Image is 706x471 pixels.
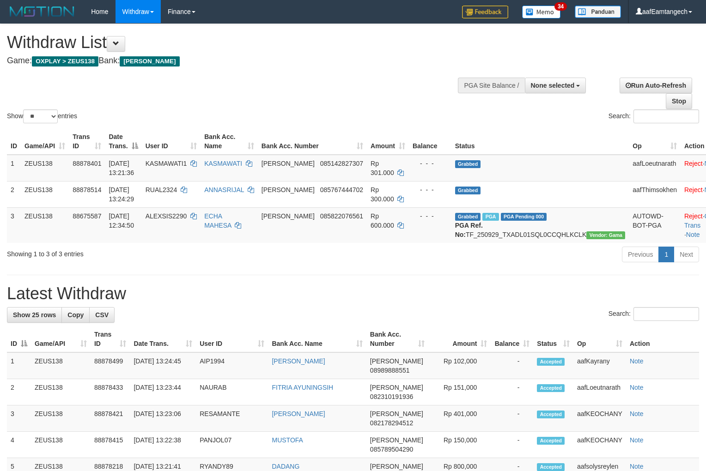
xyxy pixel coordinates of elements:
[370,419,413,427] span: Copy 082178294512 to clipboard
[491,352,533,379] td: -
[684,212,703,220] a: Reject
[451,128,629,155] th: Status
[7,155,21,181] td: 1
[428,432,491,458] td: Rp 150,000
[21,181,69,207] td: ZEUS138
[366,326,428,352] th: Bank Acc. Number: activate to sort column ascending
[525,78,586,93] button: None selected
[196,379,268,405] td: NAURAB
[320,160,363,167] span: Copy 085142827307 to clipboard
[7,379,31,405] td: 2
[633,109,699,123] input: Search:
[7,128,21,155] th: ID
[23,109,58,123] select: Showentries
[370,393,413,400] span: Copy 082310191936 to clipboard
[73,212,101,220] span: 88675587
[622,247,659,262] a: Previous
[196,432,268,458] td: PANJOL07
[413,211,448,221] div: - - -
[130,379,196,405] td: [DATE] 13:23:44
[413,159,448,168] div: - - -
[428,352,491,379] td: Rp 102,000
[533,326,573,352] th: Status: activate to sort column ascending
[573,432,626,458] td: aafKEOCHANY
[7,405,31,432] td: 3
[370,384,423,391] span: [PERSON_NAME]
[196,326,268,352] th: User ID: activate to sort column ascending
[31,326,91,352] th: Game/API: activate to sort column ascending
[201,128,258,155] th: Bank Acc. Name: activate to sort column ascending
[586,231,625,239] span: Vendor URL: https://trx31.1velocity.biz
[7,307,62,323] a: Show 25 rows
[462,6,508,18] img: Feedback.jpg
[451,207,629,243] td: TF_250929_TXADL01SQL0CCQHLKCLK
[573,405,626,432] td: aafKEOCHANY
[455,213,481,221] span: Grabbed
[455,222,483,238] b: PGA Ref. No:
[31,405,91,432] td: ZEUS138
[73,160,101,167] span: 88878401
[609,109,699,123] label: Search:
[146,186,177,193] span: RUAL2324
[142,128,201,155] th: User ID: activate to sort column ascending
[204,186,244,193] a: ANNASRIJAL
[262,212,315,220] span: [PERSON_NAME]
[491,405,533,432] td: -
[272,410,325,417] a: [PERSON_NAME]
[413,185,448,194] div: - - -
[95,311,109,319] span: CSV
[272,384,333,391] a: FITRIA AYUNINGSIH
[7,352,31,379] td: 1
[89,307,115,323] a: CSV
[684,160,703,167] a: Reject
[630,463,644,470] a: Note
[491,432,533,458] td: -
[629,181,681,207] td: aafThimsokhen
[684,186,703,193] a: Reject
[130,405,196,432] td: [DATE] 13:23:06
[573,379,626,405] td: aafLoeutnarath
[7,284,699,303] h1: Latest Withdraw
[371,186,394,203] span: Rp 300.000
[575,6,621,18] img: panduan.png
[629,207,681,243] td: AUTOWD-BOT-PGA
[371,160,394,176] span: Rp 301.000
[630,436,644,444] a: Note
[130,352,196,379] td: [DATE] 13:24:45
[21,155,69,181] td: ZEUS138
[455,187,481,194] span: Grabbed
[491,326,533,352] th: Balance: activate to sort column ascending
[7,432,31,458] td: 4
[367,128,409,155] th: Amount: activate to sort column ascending
[13,311,56,319] span: Show 25 rows
[320,186,363,193] span: Copy 085767444702 to clipboard
[554,2,567,11] span: 34
[428,326,491,352] th: Amount: activate to sort column ascending
[658,247,674,262] a: 1
[120,56,179,66] span: [PERSON_NAME]
[458,78,524,93] div: PGA Site Balance /
[204,160,242,167] a: KASMAWATI
[537,358,565,366] span: Accepted
[146,160,187,167] span: KASMAWATI1
[629,128,681,155] th: Op: activate to sort column ascending
[573,352,626,379] td: aafKayrany
[573,326,626,352] th: Op: activate to sort column ascending
[531,82,575,89] span: None selected
[69,128,105,155] th: Trans ID: activate to sort column ascending
[630,410,644,417] a: Note
[91,352,130,379] td: 88878499
[91,326,130,352] th: Trans ID: activate to sort column ascending
[537,411,565,418] span: Accepted
[630,357,644,365] a: Note
[7,246,287,259] div: Showing 1 to 3 of 3 entries
[537,384,565,392] span: Accepted
[370,446,413,453] span: Copy 085789504290 to clipboard
[21,207,69,243] td: ZEUS138
[109,160,134,176] span: [DATE] 13:21:36
[7,207,21,243] td: 3
[196,352,268,379] td: AIP1994
[91,379,130,405] td: 88878433
[31,352,91,379] td: ZEUS138
[7,109,77,123] label: Show entries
